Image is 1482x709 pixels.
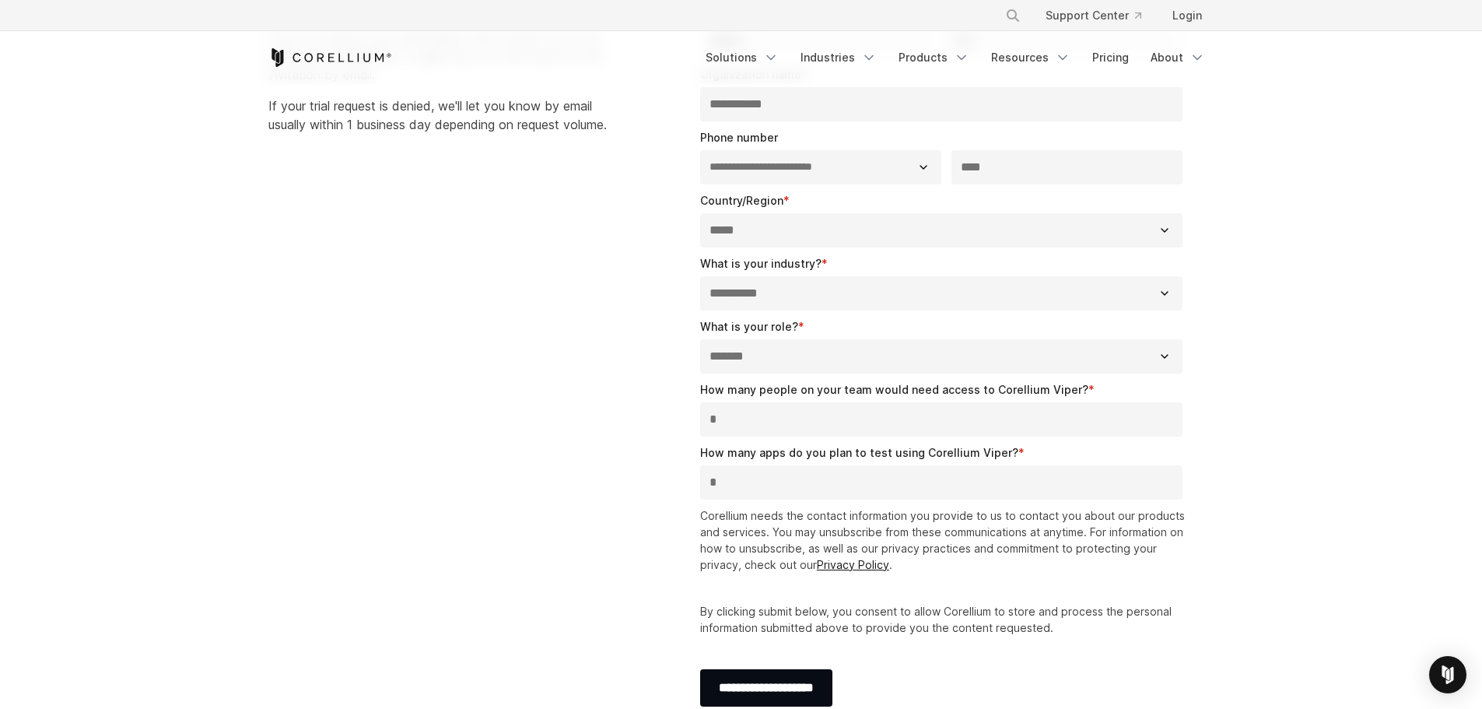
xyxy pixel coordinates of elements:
span: What is your industry? [700,257,822,270]
a: Products [889,44,979,72]
div: Navigation Menu [986,2,1214,30]
a: About [1141,44,1214,72]
p: Corellium needs the contact information you provide to us to contact you about our products and s... [700,507,1189,573]
span: If your trial request is denied, we'll let you know by email usually within 1 business day depend... [268,98,607,132]
span: What is your role? [700,320,798,333]
a: Resources [982,44,1080,72]
a: Login [1160,2,1214,30]
p: By clicking submit below, you consent to allow Corellium to store and process the personal inform... [700,603,1189,636]
a: Corellium Home [268,48,392,67]
span: Phone number [700,131,778,144]
a: Pricing [1083,44,1138,72]
a: Privacy Policy [817,558,889,571]
span: How many people on your team would need access to Corellium Viper? [700,383,1088,396]
a: Support Center [1033,2,1154,30]
span: Country/Region [700,194,783,207]
div: Navigation Menu [696,44,1214,72]
div: Open Intercom Messenger [1429,656,1466,693]
a: Industries [791,44,886,72]
a: Solutions [696,44,788,72]
button: Search [999,2,1027,30]
span: How many apps do you plan to test using Corellium Viper? [700,446,1018,459]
